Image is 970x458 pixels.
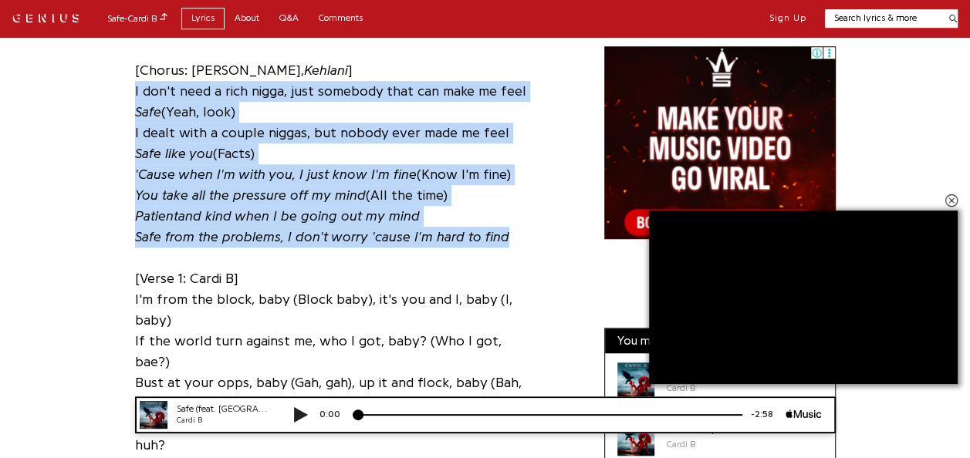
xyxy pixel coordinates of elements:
[54,6,147,19] div: Safe (feat. [GEOGRAPHIC_DATA])
[135,209,178,223] i: Patient
[667,381,701,395] div: Cardi B
[135,188,366,202] i: You take all the pressure off my mind
[620,12,663,25] div: -2:58
[135,209,509,244] i: and kind when I be going out my mind Safe from the problems, I don't worry 'cause I'm hard to find
[309,8,373,29] a: Comments
[135,105,161,119] i: Safe
[304,63,348,77] i: Kehlani
[107,11,167,25] div: Safe - Cardi B
[225,8,269,29] a: About
[605,328,835,353] div: You might also like
[135,146,213,160] i: Safe like you
[825,12,940,25] input: Search lyrics & more
[769,12,806,25] button: Sign Up
[17,5,45,32] img: 72x72bb.jpg
[617,362,654,399] div: Cover art for Salute by Cardi B
[54,19,147,30] div: Cardi B
[605,353,835,409] a: Cover art for Salute by Cardi BSaluteCardi B
[269,8,309,29] a: Q&A
[181,8,225,29] a: Lyrics
[604,46,836,239] iframe: Advertisement
[135,167,417,181] i: 'Cause when I'm with you, I just know I'm fine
